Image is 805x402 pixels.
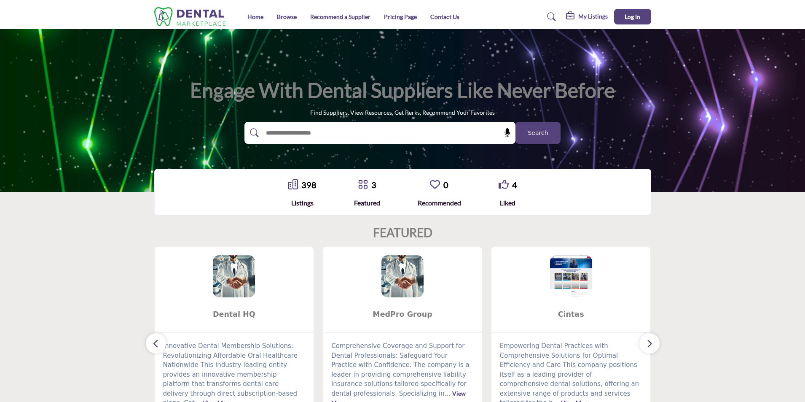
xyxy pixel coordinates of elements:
a: Go to Featured [358,179,368,191]
a: 3 [371,180,376,190]
a: Search [539,10,561,24]
a: MedPro Group [323,303,482,326]
button: Search [515,122,561,144]
a: Browse [277,13,297,20]
b: Cintas [504,303,638,326]
span: Dental HQ [167,309,301,320]
span: Log In [625,13,640,20]
img: Site Logo [154,7,230,26]
button: Log In [614,9,651,24]
i: Go to Liked [499,179,509,189]
span: Search [528,129,548,138]
b: Dental HQ [167,303,301,326]
a: 0 [443,180,448,190]
img: Dental HQ [213,255,255,297]
span: Cintas [504,309,638,320]
a: Home [247,13,263,20]
a: Go to Recommended [430,179,440,191]
span: ... [444,390,450,397]
a: Recommend a Supplier [310,13,370,20]
span: MedPro Group [335,309,470,320]
a: Dental HQ [155,303,314,326]
img: MedPro Group [381,255,424,297]
h1: Engage with Dental Suppliers Like Never Before [190,77,615,103]
a: Pricing Page [384,13,417,20]
b: MedPro Group [335,303,470,326]
a: 4 [512,180,517,190]
p: Find Suppliers, View Resources, Get Perks, Recommend Your Favorites [310,108,495,117]
div: Listings [288,198,317,208]
a: Contact Us [430,13,459,20]
div: My Listings [566,12,608,22]
a: Cintas [491,303,651,326]
div: Recommended [418,198,461,208]
h2: FEATURED [373,226,432,240]
img: Cintas [550,255,592,297]
div: Featured [354,198,380,208]
div: Liked [499,198,517,208]
a: 398 [301,180,317,190]
h5: My Listings [578,13,608,20]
